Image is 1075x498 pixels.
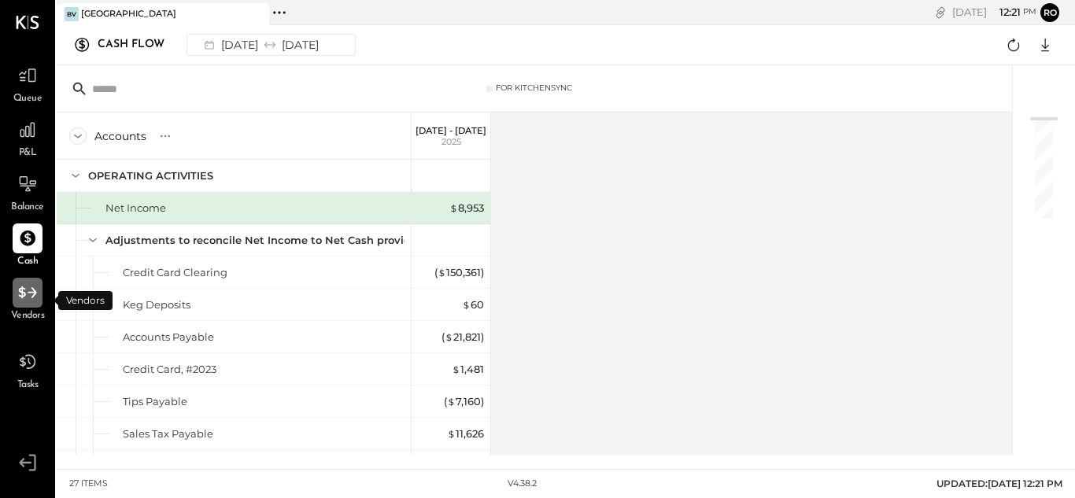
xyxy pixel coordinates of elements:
[105,201,166,216] div: Net Income
[94,128,146,144] div: Accounts
[58,291,113,310] div: Vendors
[123,426,213,441] div: Sales Tax Payable
[447,395,456,408] span: $
[952,5,1036,20] div: [DATE]
[462,298,471,311] span: $
[1023,6,1036,17] span: pm
[449,201,458,214] span: $
[508,478,537,490] div: v 4.38.2
[434,265,484,280] div: ( 150,361 )
[1,61,54,106] a: Queue
[438,266,446,279] span: $
[1,169,54,215] a: Balance
[1,115,54,160] a: P&L
[447,426,484,441] div: 11,626
[123,394,187,409] div: Tips Payable
[933,4,948,20] div: copy link
[123,330,214,345] div: Accounts Payable
[69,478,108,490] div: 27 items
[11,201,44,215] span: Balance
[1,347,54,393] a: Tasks
[445,330,453,343] span: $
[1040,3,1059,22] button: Ro
[444,394,484,409] div: ( 7,160 )
[1,278,54,323] a: Vendors
[1,223,54,269] a: Cash
[452,362,484,377] div: 1,481
[123,265,227,280] div: Credit Card Clearing
[989,5,1021,20] span: 12 : 21
[11,309,45,323] span: Vendors
[447,427,456,440] span: $
[17,378,39,393] span: Tasks
[195,35,325,55] div: [DATE] [DATE]
[123,362,216,377] div: Credit Card, #2023
[441,330,484,345] div: ( 21,821 )
[19,146,37,160] span: P&L
[81,8,176,20] div: [GEOGRAPHIC_DATA]
[496,83,572,94] div: For KitchenSync
[88,168,213,183] div: OPERATING ACTIVITIES
[187,34,356,56] button: [DATE][DATE]
[65,7,79,21] div: BV
[105,233,502,248] div: Adjustments to reconcile Net Income to Net Cash provided by operations:
[17,255,38,269] span: Cash
[441,136,461,147] span: 2025
[416,125,486,136] p: [DATE] - [DATE]
[98,32,180,57] div: Cash Flow
[123,297,190,312] div: Keg Deposits
[452,363,460,375] span: $
[13,92,42,106] span: Queue
[449,201,484,216] div: 8,953
[462,297,484,312] div: 60
[936,478,1062,489] span: UPDATED: [DATE] 12:21 PM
